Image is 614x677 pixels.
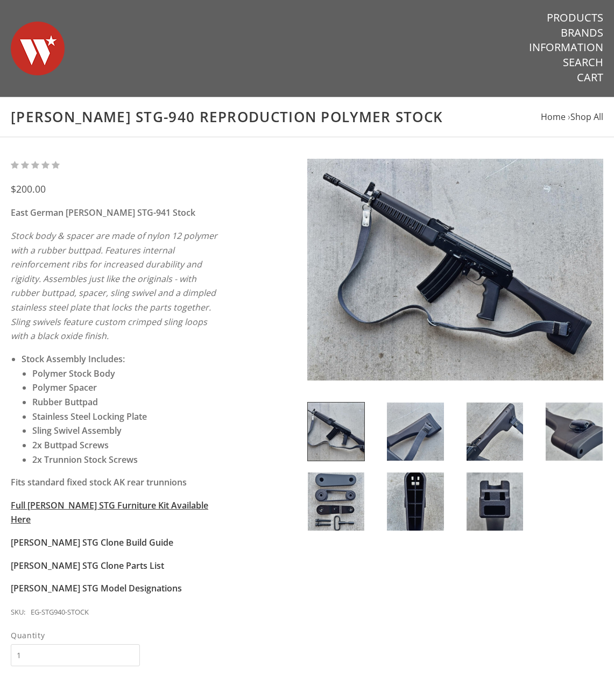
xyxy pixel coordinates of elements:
[541,111,566,123] a: Home
[577,70,603,84] a: Cart
[308,403,365,461] img: Wieger STG-940 Reproduction Polymer Stock
[11,560,164,572] a: [PERSON_NAME] STG Clone Parts List
[31,607,89,618] div: EG-STG940-STOCK
[387,403,444,461] img: Wieger STG-940 Reproduction Polymer Stock
[307,159,604,381] img: Wieger STG-940 Reproduction Polymer Stock
[32,396,98,408] strong: Rubber Buttpad
[11,108,603,126] h1: [PERSON_NAME] STG-940 Reproduction Polymer Stock
[467,473,524,531] img: Wieger STG-940 Reproduction Polymer Stock
[32,368,115,379] strong: Polymer Stock Body
[546,403,603,461] img: Wieger STG-940 Reproduction Polymer Stock
[547,11,603,25] a: Products
[32,382,97,393] strong: Polymer Spacer
[11,499,208,526] a: Full [PERSON_NAME] STG Furniture Kit Available Here
[11,230,217,342] em: Stock body & spacer are made of nylon 12 polymer with a rubber buttpad. Features internal reinfor...
[32,454,138,466] strong: 2x Trunnion Stock Screws
[32,425,122,436] strong: Sling Swivel Assembly
[22,353,125,365] strong: Stock Assembly Includes:
[467,403,524,461] img: Wieger STG-940 Reproduction Polymer Stock
[529,40,603,54] a: Information
[387,473,444,531] img: Wieger STG-940 Reproduction Polymer Stock
[32,411,147,422] strong: Stainless Steel Locking Plate
[11,207,195,218] strong: East German [PERSON_NAME] STG-941 Stock
[308,473,365,531] img: Wieger STG-940 Reproduction Polymer Stock
[11,182,46,195] span: $200.00
[11,11,65,86] img: Warsaw Wood Co.
[561,26,603,40] a: Brands
[570,111,603,123] a: Shop All
[11,629,140,641] span: Quantity
[11,644,140,666] input: Quantity
[11,607,25,618] div: SKU:
[11,537,173,548] a: [PERSON_NAME] STG Clone Build Guide
[568,110,603,124] li: ›
[11,476,187,488] strong: Fits standard fixed stock AK rear trunnions
[11,582,182,594] a: [PERSON_NAME] STG Model Designations
[563,55,603,69] a: Search
[32,439,109,451] strong: 2x Buttpad Screws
